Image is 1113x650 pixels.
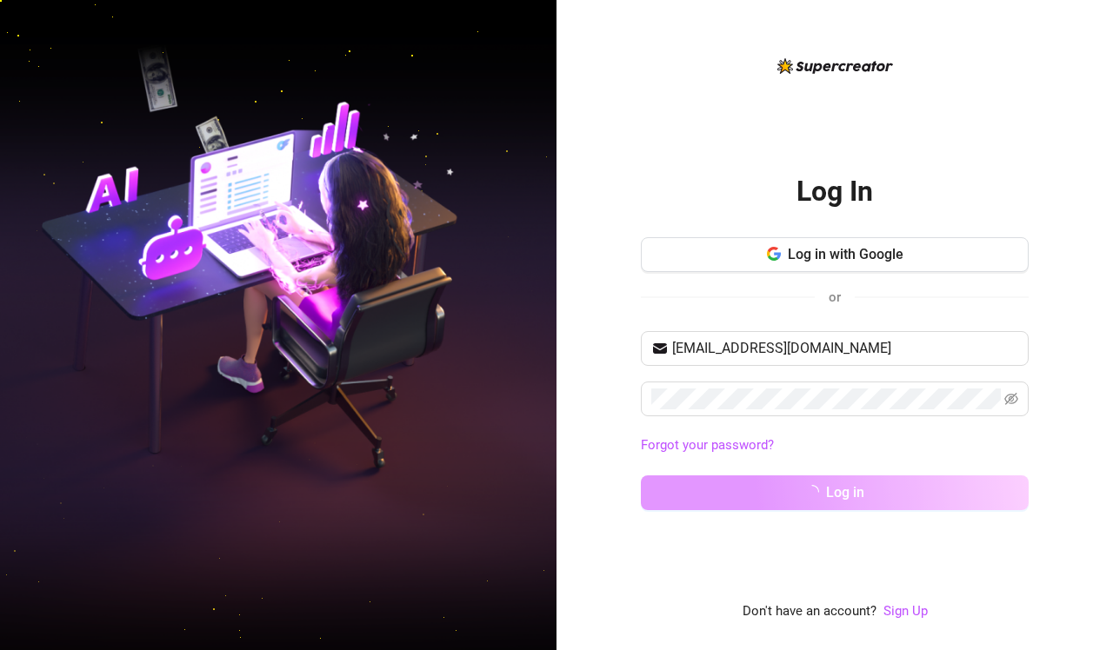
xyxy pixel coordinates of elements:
[1004,392,1018,406] span: eye-invisible
[641,475,1029,510] button: Log in
[777,58,893,74] img: logo-BBDzfeDw.svg
[672,338,1018,359] input: Your email
[641,435,1029,456] a: Forgot your password?
[803,482,823,502] span: loading
[883,601,928,622] a: Sign Up
[788,246,903,262] span: Log in with Google
[883,603,928,619] a: Sign Up
[743,601,876,622] span: Don't have an account?
[641,437,774,453] a: Forgot your password?
[826,484,864,501] span: Log in
[641,237,1029,272] button: Log in with Google
[829,289,841,305] span: or
[796,174,873,209] h2: Log In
